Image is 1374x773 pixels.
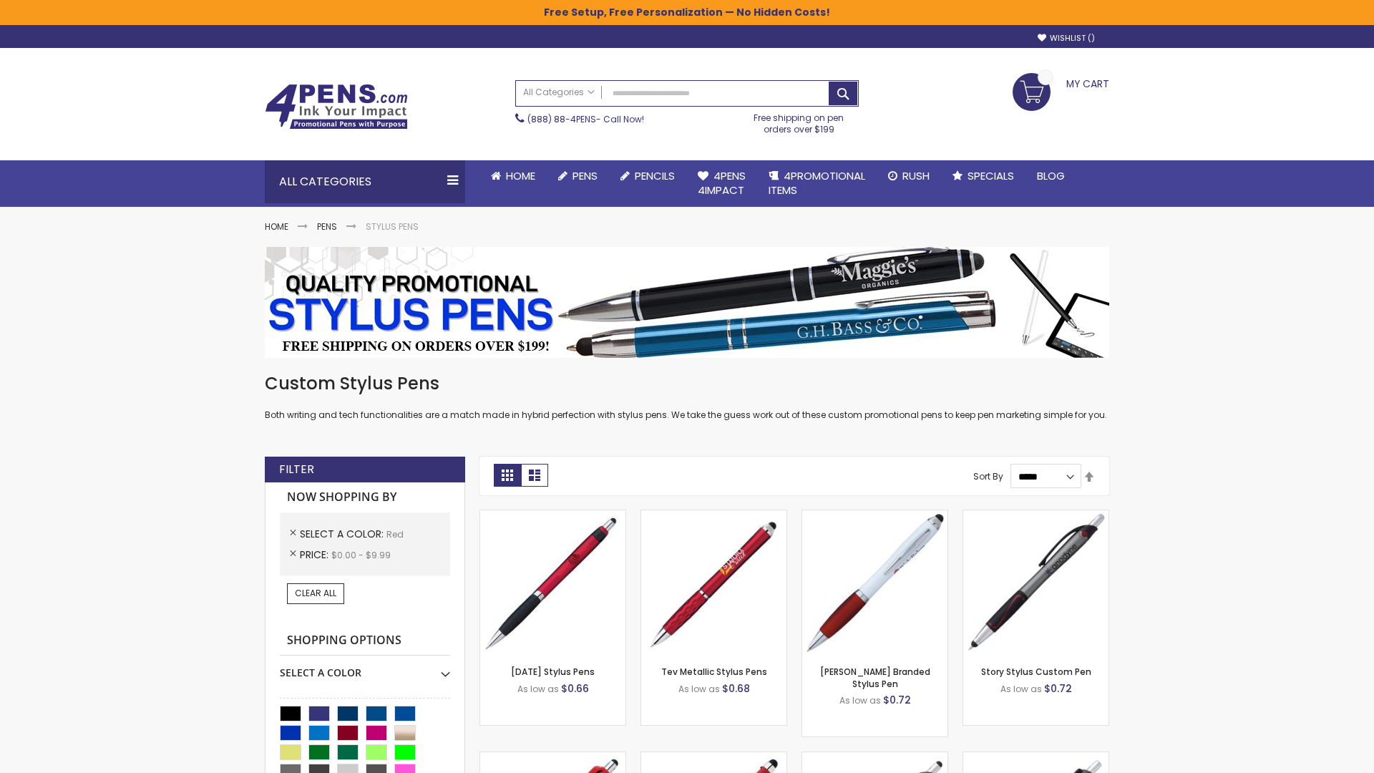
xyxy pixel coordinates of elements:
[494,464,521,487] strong: Grid
[295,587,336,599] span: Clear All
[641,510,786,656] img: Tev Metallic Stylus Pens-Red
[511,666,595,678] a: [DATE] Stylus Pens
[280,482,450,512] strong: Now Shopping by
[265,372,1109,395] h1: Custom Stylus Pens
[722,681,750,696] span: $0.68
[739,107,859,135] div: Free shipping on pen orders over $199
[802,510,947,656] img: Ion White Branded Stylus Pen-Red
[839,694,881,706] span: As low as
[280,626,450,656] strong: Shopping Options
[265,247,1109,358] img: Stylus Pens
[963,510,1109,522] a: Story Stylus Custom Pen-Red
[527,113,596,125] a: (888) 88-4PENS
[802,752,947,764] a: Souvenir® Emblem Stylus Pen-Red
[902,168,930,183] span: Rush
[331,549,391,561] span: $0.00 - $9.99
[973,470,1003,482] label: Sort By
[802,510,947,522] a: Ion White Branded Stylus Pen-Red
[265,84,408,130] img: 4Pens Custom Pens and Promotional Products
[547,160,609,192] a: Pens
[572,168,598,183] span: Pens
[678,683,720,695] span: As low as
[686,160,757,207] a: 4Pens4impact
[963,510,1109,656] img: Story Stylus Custom Pen-Red
[820,666,930,689] a: [PERSON_NAME] Branded Stylus Pen
[523,87,595,98] span: All Categories
[609,160,686,192] a: Pencils
[561,681,589,696] span: $0.66
[527,113,644,125] span: - Call Now!
[386,528,404,540] span: Red
[641,752,786,764] a: Custom Stylus Grip Pens-Red
[883,693,911,707] span: $0.72
[698,168,746,198] span: 4Pens 4impact
[1025,160,1076,192] a: Blog
[480,510,625,522] a: Epiphany Stylus Pens-Red
[287,583,344,603] a: Clear All
[366,220,419,233] strong: Stylus Pens
[516,81,602,104] a: All Categories
[635,168,675,183] span: Pencils
[1038,33,1095,44] a: Wishlist
[506,168,535,183] span: Home
[877,160,941,192] a: Rush
[1037,168,1065,183] span: Blog
[480,510,625,656] img: Epiphany Stylus Pens-Red
[661,666,767,678] a: Tev Metallic Stylus Pens
[757,160,877,207] a: 4PROMOTIONALITEMS
[265,160,465,203] div: All Categories
[517,683,559,695] span: As low as
[941,160,1025,192] a: Specials
[968,168,1014,183] span: Specials
[280,656,450,680] div: Select A Color
[1044,681,1072,696] span: $0.72
[963,752,1109,764] a: Souvenir® Anthem Stylus Pen-Red
[300,548,331,562] span: Price
[641,510,786,522] a: Tev Metallic Stylus Pens-Red
[265,372,1109,422] div: Both writing and tech functionalities are a match made in hybrid perfection with stylus pens. We ...
[279,462,314,477] strong: Filter
[265,220,288,233] a: Home
[479,160,547,192] a: Home
[769,168,865,198] span: 4PROMOTIONAL ITEMS
[300,527,386,541] span: Select A Color
[1000,683,1042,695] span: As low as
[981,666,1091,678] a: Story Stylus Custom Pen
[480,752,625,764] a: Pearl Element Stylus Pens-Red
[317,220,337,233] a: Pens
